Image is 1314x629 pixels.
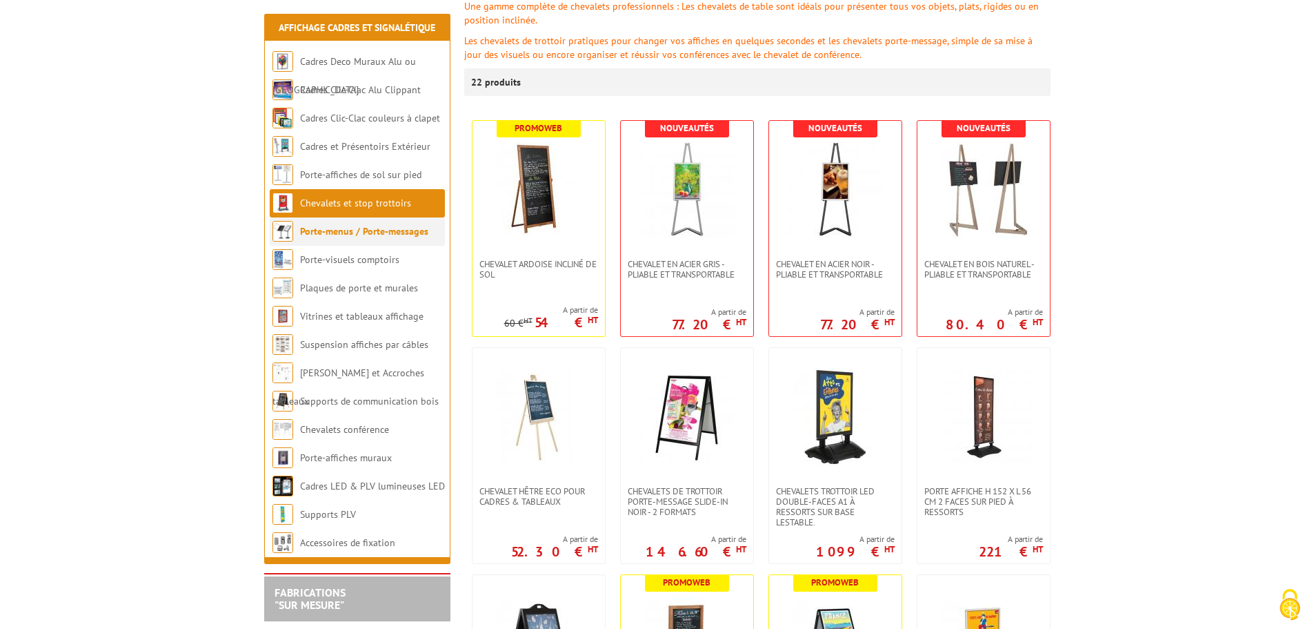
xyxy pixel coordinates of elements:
[816,548,895,556] p: 1099 €
[300,112,440,124] a: Cadres Clic-Clac couleurs à clapet
[490,142,587,238] img: Chevalet Ardoise incliné de sol
[1033,316,1043,328] sup: HT
[769,259,902,280] a: Chevalet en Acier noir - Pliable et transportable
[924,259,1043,280] span: Chevalet en bois naturel - Pliable et transportable
[472,486,605,507] a: Chevalet hêtre ECO pour cadres & tableaux
[300,253,399,266] a: Porte-visuels comptoirs
[300,338,428,351] a: Suspension affiches par câbles
[979,548,1043,556] p: 221 €
[924,486,1043,517] span: Porte Affiche H 152 x L 56 cm 2 faces sur pied à ressorts
[272,51,293,72] img: Cadres Deco Muraux Alu ou Bois
[884,543,895,555] sup: HT
[663,577,710,588] b: Promoweb
[300,423,389,436] a: Chevalets conférence
[811,577,859,588] b: Promoweb
[272,362,293,383] img: Cimaises et Accroches tableaux
[672,320,746,329] p: 77.20 €
[736,543,746,555] sup: HT
[621,486,753,517] a: Chevalets de trottoir porte-message Slide-in Noir - 2 formats
[588,543,598,555] sup: HT
[300,395,439,407] a: Supports de communication bois
[272,367,424,407] a: [PERSON_NAME] et Accroches tableaux
[300,168,421,181] a: Porte-affiches de sol sur pied
[300,197,411,209] a: Chevalets et stop trottoirs
[272,334,293,355] img: Suspension affiches par câbles
[272,55,416,96] a: Cadres Deco Muraux Alu ou [GEOGRAPHIC_DATA]
[736,316,746,328] sup: HT
[272,447,293,468] img: Porte-affiches muraux
[935,369,1032,465] img: Porte Affiche H 152 x L 56 cm 2 faces sur pied à ressorts
[504,304,598,316] span: A partir de
[471,68,523,96] p: 22 produits
[639,369,735,465] img: Chevalets de trottoir porte-message Slide-in Noir - 2 formats
[935,142,1032,238] img: Chevalet en bois naturel - Pliable et transportable
[979,534,1043,545] span: A partir de
[535,318,598,327] p: 54 €
[776,259,895,280] span: Chevalet en Acier noir - Pliable et transportable
[272,164,293,185] img: Porte-affiches de sol sur pied
[275,586,346,612] a: FABRICATIONS"Sur Mesure"
[300,508,356,521] a: Supports PLV
[957,122,1011,134] b: Nouveautés
[917,486,1050,517] a: Porte Affiche H 152 x L 56 cm 2 faces sur pied à ressorts
[300,140,430,153] a: Cadres et Présentoirs Extérieur
[524,316,532,325] sup: HT
[490,369,587,465] img: Chevalet hêtre ECO pour cadres & tableaux
[300,84,421,96] a: Cadres Clic-Clac Alu Clippant
[300,225,428,238] a: Porte-menus / Porte-messages
[820,320,895,329] p: 77.20 €
[300,282,418,294] a: Plaques de porte et murales
[300,536,395,549] a: Accessoires de fixation
[1273,588,1307,622] img: Cookies (fenêtre modale)
[479,486,598,507] span: Chevalet hêtre ECO pour cadres & tableaux
[769,486,902,528] a: Chevalets Trottoir LED double-faces A1 à ressorts sur base lestable.
[272,504,293,525] img: Supports PLV
[272,532,293,553] img: Accessoires de fixation
[946,320,1043,329] p: 80.40 €
[300,480,445,492] a: Cadres LED & PLV lumineuses LED
[917,259,1050,280] a: Chevalet en bois naturel - Pliable et transportable
[272,419,293,440] img: Chevalets conférence
[300,310,424,322] a: Vitrines et tableaux affichage
[808,122,862,134] b: Nouveautés
[272,306,293,327] img: Vitrines et tableaux affichage
[776,486,895,528] span: Chevalets Trottoir LED double-faces A1 à ressorts sur base lestable.
[279,21,435,34] a: Affichage Cadres et Signalétique
[272,108,293,128] img: Cadres Clic-Clac couleurs à clapet
[300,452,392,464] a: Porte-affiches muraux
[820,307,895,318] span: A partir de
[628,486,746,517] span: Chevalets de trottoir porte-message Slide-in Noir - 2 formats
[272,278,293,298] img: Plaques de porte et murales
[272,193,293,213] img: Chevalets et stop trottoirs
[621,259,753,280] a: Chevalet en Acier gris - Pliable et transportable
[472,259,605,280] a: Chevalet Ardoise incliné de sol
[672,307,746,318] span: A partir de
[628,259,746,280] span: Chevalet en Acier gris - Pliable et transportable
[272,476,293,496] img: Cadres LED & PLV lumineuses LED
[511,534,598,545] span: A partir de
[946,307,1043,318] span: A partir de
[479,259,598,280] span: Chevalet Ardoise incliné de sol
[646,548,746,556] p: 146.60 €
[1266,582,1314,629] button: Cookies (fenêtre modale)
[272,221,293,242] img: Porte-menus / Porte-messages
[1033,543,1043,555] sup: HT
[504,318,532,329] p: 60 €
[515,122,562,134] b: Promoweb
[646,534,746,545] span: A partir de
[884,316,895,328] sup: HT
[272,249,293,270] img: Porte-visuels comptoirs
[272,136,293,157] img: Cadres et Présentoirs Extérieur
[464,35,1033,61] span: Les chevalets de trottoir pratiques pour changer vos affiches en quelques secondes et les chevale...
[787,142,884,238] img: Chevalet en Acier noir - Pliable et transportable
[816,534,895,545] span: A partir de
[511,548,598,556] p: 52.30 €
[588,314,598,326] sup: HT
[639,142,735,238] img: Chevalet en Acier gris - Pliable et transportable
[660,122,714,134] b: Nouveautés
[787,369,884,465] img: Chevalets Trottoir LED double-faces A1 à ressorts sur base lestable.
